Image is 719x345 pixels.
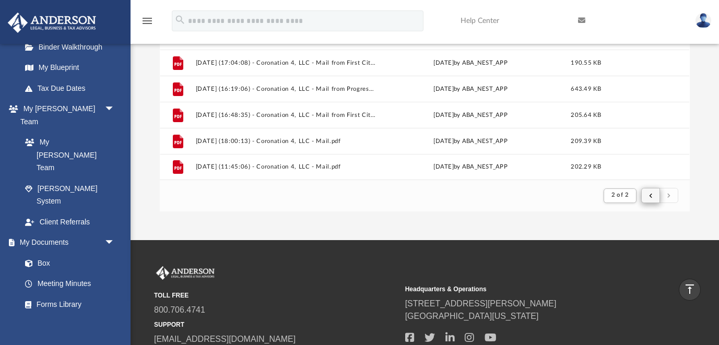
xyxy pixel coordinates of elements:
[381,162,561,172] div: [DATE] by ABA_NEST_APP
[571,164,602,170] span: 202.29 KB
[154,335,296,343] a: [EMAIL_ADDRESS][DOMAIN_NAME]
[15,294,120,315] a: Forms Library
[696,13,711,28] img: User Pic
[104,99,125,120] span: arrow_drop_down
[196,112,376,118] button: [DATE] (16:48:35) - Coronation 4, LLC - Mail from First Citizens Bank.pdf
[5,13,99,33] img: Anderson Advisors Platinum Portal
[405,299,557,308] a: [STREET_ADDRESS][PERSON_NAME]
[405,284,649,294] small: Headquarters & Operations
[679,279,701,301] a: vertical_align_top
[571,138,602,144] span: 209.39 KB
[15,57,125,78] a: My Blueprint
[174,14,186,26] i: search
[15,78,131,99] a: Tax Due Dates
[154,305,205,314] a: 800.706.4741
[196,60,376,66] button: [DATE] (17:04:08) - Coronation 4, LLC - Mail from First Citizens Bank.pdf
[571,112,602,117] span: 205.64 KB
[405,312,539,320] a: [GEOGRAPHIC_DATA][US_STATE]
[196,86,376,92] button: [DATE] (16:19:06) - Coronation 4, LLC - Mail from Progressive Home, by Homesite.pdf
[154,320,398,329] small: SUPPORT
[611,192,629,198] span: 2 of 2
[15,253,120,273] a: Box
[381,84,561,93] div: [DATE] by ABA_NEST_APP
[571,86,602,91] span: 643.49 KB
[15,37,131,57] a: Binder Walkthrough
[7,232,125,253] a: My Documentsarrow_drop_down
[141,20,154,27] a: menu
[381,136,561,146] div: [DATE] by ABA_NEST_APP
[154,266,217,280] img: Anderson Advisors Platinum Portal
[381,58,561,67] div: [DATE] by ABA_NEST_APP
[604,188,637,203] button: 2 of 2
[15,132,120,179] a: My [PERSON_NAME] Team
[571,60,602,65] span: 190.55 KB
[15,178,125,211] a: [PERSON_NAME] System
[7,99,125,132] a: My [PERSON_NAME] Teamarrow_drop_down
[15,273,125,294] a: Meeting Minutes
[141,15,154,27] i: menu
[196,138,376,145] button: [DATE] (18:00:13) - Coronation 4, LLC - Mail.pdf
[381,110,561,120] div: [DATE] by ABA_NEST_APP
[154,291,398,300] small: TOLL FREE
[683,283,696,295] i: vertical_align_top
[15,211,125,232] a: Client Referrals
[104,232,125,254] span: arrow_drop_down
[196,163,376,170] button: [DATE] (11:45:06) - Coronation 4, LLC - Mail.pdf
